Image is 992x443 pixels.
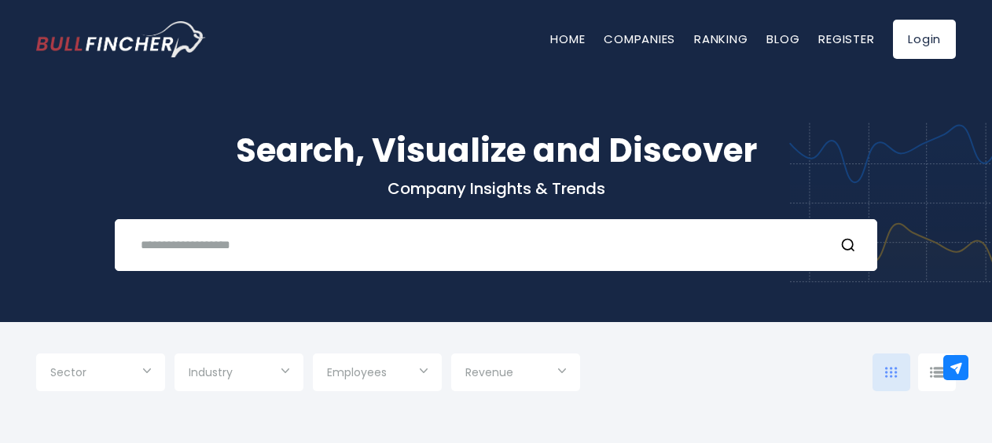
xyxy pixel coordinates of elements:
img: icon-comp-grid.svg [885,367,898,378]
span: Employees [327,365,387,379]
a: Home [550,31,585,47]
a: Ranking [694,31,748,47]
span: Industry [189,365,233,379]
input: Selection [189,360,289,388]
a: Go to homepage [36,21,205,57]
input: Selection [465,360,566,388]
a: Login [893,20,956,59]
button: Search [840,235,861,255]
span: Sector [50,365,86,379]
p: Company Insights & Trends [36,178,956,199]
a: Register [818,31,874,47]
input: Selection [50,360,151,388]
a: Companies [604,31,675,47]
img: icon-comp-list-view.svg [930,367,944,378]
img: Bullfincher logo [36,21,206,57]
h1: Search, Visualize and Discover [36,126,956,175]
input: Selection [327,360,428,388]
span: Revenue [465,365,513,379]
a: Blog [766,31,799,47]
